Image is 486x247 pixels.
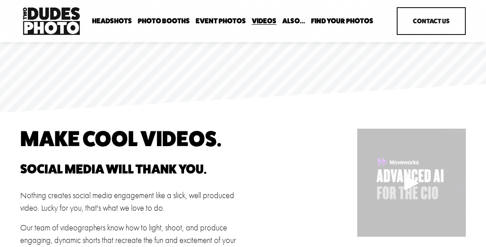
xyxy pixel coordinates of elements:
[196,17,246,25] a: Event Photos
[20,5,82,37] img: Two Dudes Photo | Headshots, Portraits &amp; Photo Booths
[397,7,465,35] a: Contact Us
[20,129,241,148] h1: Make cool videos.
[92,17,132,25] a: folder dropdown
[138,17,190,25] span: Photo Booths
[252,17,276,25] a: Videos
[311,17,373,25] span: Find Your Photos
[282,17,305,25] span: Also...
[92,17,132,25] span: Headshots
[282,17,305,25] a: folder dropdown
[138,17,190,25] a: folder dropdown
[20,163,241,175] h2: Social media will thank you.
[311,17,373,25] a: folder dropdown
[20,190,241,215] p: Nothing creates social media engagement like a slick, well produced video. Lucky for you, that's ...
